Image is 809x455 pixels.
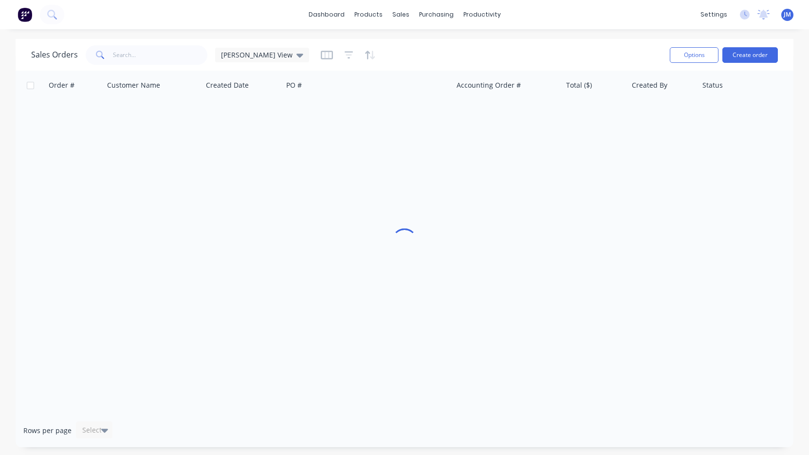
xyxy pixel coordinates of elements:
div: Accounting Order # [457,80,521,90]
div: Created Date [206,80,249,90]
div: purchasing [414,7,459,22]
input: Search... [113,45,208,65]
a: dashboard [304,7,349,22]
div: Select... [82,425,108,435]
div: settings [696,7,732,22]
span: Rows per page [23,426,72,436]
h1: Sales Orders [31,50,78,59]
div: Customer Name [107,80,160,90]
div: Status [702,80,723,90]
button: Options [670,47,718,63]
img: Factory [18,7,32,22]
div: Created By [632,80,667,90]
span: JM [784,10,791,19]
button: Create order [722,47,778,63]
span: [PERSON_NAME] View [221,50,293,60]
div: PO # [286,80,302,90]
div: sales [387,7,414,22]
div: Total ($) [566,80,592,90]
div: Order # [49,80,74,90]
div: products [349,7,387,22]
div: productivity [459,7,506,22]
